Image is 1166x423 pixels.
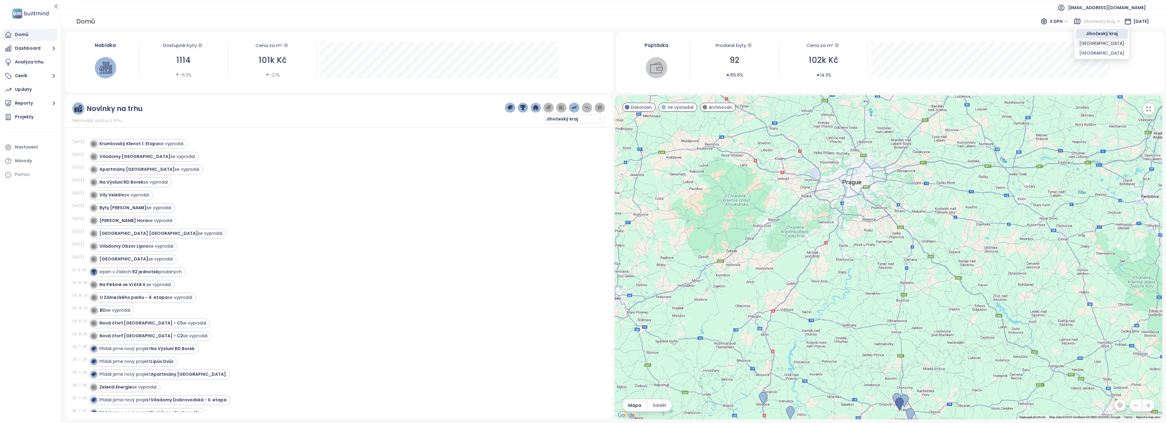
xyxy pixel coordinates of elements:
strong: Viladomy Dobrovodská - II. etapa [151,397,227,403]
a: Open this area in Google Maps (opens a new window) [616,411,636,419]
strong: [GEOGRAPHIC_DATA] [GEOGRAPHIC_DATA] [99,230,198,236]
img: home-dark-blue.png [533,105,538,110]
div: [DATE] [72,139,88,145]
span: caret-up [816,73,820,77]
div: Cena za m² [782,42,865,49]
strong: 92 jednotek [132,269,159,275]
div: Nabídka [75,42,136,49]
div: 03. 8. 25 [72,331,88,337]
div: [GEOGRAPHIC_DATA] [1079,40,1124,47]
div: se vyprodal. [99,281,172,288]
div: [DATE] [72,152,88,157]
strong: Na Pěšině ve Vrátě II. [99,281,146,288]
div: se vyprodal. [99,230,223,237]
div: 06. 8. 25 [72,306,88,311]
div: 102k Kč [782,54,865,66]
img: icon [91,321,96,325]
a: Updaty [3,84,58,96]
span: Map data ©2025 GeoBasis-DE/BKG (©2009), Google [1049,415,1120,419]
div: se vyprodal. [99,384,157,390]
div: Pomoc [3,169,58,181]
img: price-increases.png [571,105,577,110]
img: icon [91,218,96,223]
div: Přidali jsme nový projekt . [99,397,227,403]
img: icon [91,359,96,364]
img: icon [91,346,96,351]
strong: Rezidence Na Kopečku [151,410,201,416]
button: Dashboard [3,42,58,55]
div: Novinky na trhu [87,105,143,113]
span: Jihočeský kraj [546,114,601,124]
span: Satelit [653,402,666,409]
span: Nejnovější zprávy z trhu. [72,117,123,124]
span: [EMAIL_ADDRESS][DOMAIN_NAME] [1068,0,1146,15]
div: 29. 7. 25 [72,370,88,375]
div: 155.6% [726,72,743,78]
div: Cena za m² [256,42,282,49]
div: [DATE] [72,254,88,260]
div: 09. 8. 25 [72,293,88,298]
img: icon [91,180,96,184]
div: se vyprodal. [100,307,131,314]
div: srpen v číslech: prodaných. [99,269,183,275]
span: caret-up [726,73,730,77]
div: Jihočeský kraj [1076,29,1128,38]
img: icon [91,385,96,389]
div: Přidali jsme nový projekt . [99,346,195,352]
a: Report a map error [1136,415,1161,419]
div: 29. 7. 25 [72,344,88,350]
div: 01. 9. 25 [72,267,88,273]
img: icon [91,142,96,146]
img: price-decreases.png [584,105,590,110]
img: trophy-dark-blue.png [520,105,526,110]
div: -2.1% [265,72,280,78]
div: se vyprodal. [99,333,208,339]
div: se vyprodal. [99,192,150,198]
div: se vyprodal. [99,179,169,185]
strong: Nová čtvrť [GEOGRAPHIC_DATA] - C1 [99,320,182,326]
div: [DATE] [72,229,88,234]
div: se vyprodal. [99,153,196,160]
div: Jihočeský kraj [1079,30,1124,37]
div: Dostupné byty [142,42,225,49]
img: Google [616,411,636,419]
span: caret-down [265,73,270,77]
div: 25. 7. 25 [72,408,88,414]
img: wallet [650,61,663,74]
strong: BD [100,307,106,313]
img: icon [91,372,96,376]
img: icon [91,410,96,415]
img: icon [91,257,96,261]
div: -6.3% [175,72,191,78]
a: Nastavení [3,141,58,153]
strong: Nová čtvrť [GEOGRAPHIC_DATA] - C2 [99,333,183,339]
div: [GEOGRAPHIC_DATA] [1079,50,1124,56]
div: 30. 8. 25 [72,280,88,285]
div: Domů [15,31,28,38]
strong: U Zámeckého parku - 4. etapa [100,294,168,300]
strong: Apartmány [GEOGRAPHIC_DATA] [99,166,175,172]
div: Nastavení [15,143,38,151]
div: 03. 8. 25 [72,318,88,324]
div: 28. 7. 25 [72,382,88,388]
img: wallet-dark-grey.png [559,105,564,110]
div: se vyprodal. [99,256,173,262]
img: icon [91,206,96,210]
div: Poptávka [626,42,687,49]
img: icon [91,154,96,159]
img: house [99,61,112,74]
div: [DATE] [72,242,88,247]
strong: Vily Velešín [99,192,124,198]
div: Prodané byty [693,42,776,49]
div: se vyprodal. [99,217,173,224]
button: Reporty [3,97,58,109]
img: icon [91,244,96,248]
span: Archivován [709,104,732,111]
div: Pomoc [15,171,30,178]
strong: [PERSON_NAME] Hora [99,217,148,224]
img: icon [91,398,96,402]
div: Praha [1076,38,1128,48]
div: Přidali jsme nový projekt . [99,371,227,378]
span: Dokončen [631,104,652,111]
img: icon [92,295,96,299]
